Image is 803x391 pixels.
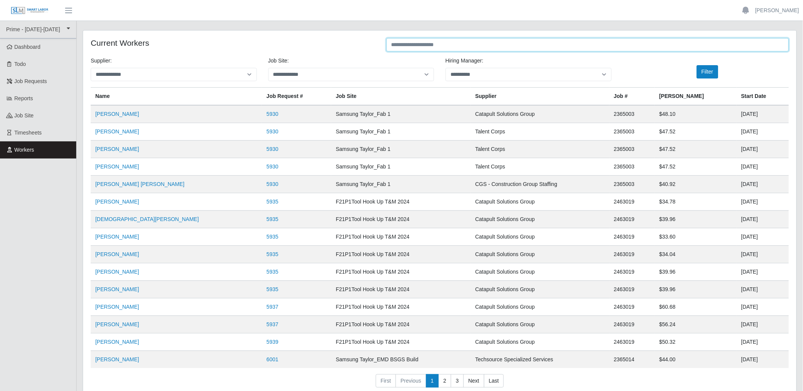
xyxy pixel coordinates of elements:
[426,374,439,388] a: 1
[609,280,655,298] td: 2463019
[331,228,471,245] td: F21P1Tool Hook Up T&M 2024
[471,175,609,193] td: CGS - Construction Group Staffing
[609,245,655,263] td: 2463019
[95,199,139,205] a: [PERSON_NAME]
[95,269,139,275] a: [PERSON_NAME]
[91,38,375,48] h4: Current Workers
[95,356,139,362] a: [PERSON_NAME]
[14,130,42,136] span: Timesheets
[609,210,655,228] td: 2463019
[655,298,737,316] td: $60.68
[266,216,278,222] a: 5935
[331,87,471,105] th: job site
[95,163,139,170] a: [PERSON_NAME]
[737,193,789,210] td: [DATE]
[266,339,278,345] a: 5939
[471,245,609,263] td: Catapult Solutions Group
[609,298,655,316] td: 2463019
[266,356,278,362] a: 6001
[331,316,471,333] td: F21P1Tool Hook Up T&M 2024
[95,146,139,152] a: [PERSON_NAME]
[471,316,609,333] td: Catapult Solutions Group
[268,57,289,65] label: job site:
[737,158,789,175] td: [DATE]
[609,158,655,175] td: 2365003
[737,123,789,140] td: [DATE]
[331,175,471,193] td: Samsung Taylor_Fab 1
[655,140,737,158] td: $47.52
[14,61,26,67] span: Todo
[91,87,262,105] th: Name
[14,95,33,101] span: Reports
[331,140,471,158] td: Samsung Taylor_Fab 1
[655,280,737,298] td: $39.96
[14,44,41,50] span: Dashboard
[655,333,737,351] td: $50.32
[266,199,278,205] a: 5935
[737,298,789,316] td: [DATE]
[737,316,789,333] td: [DATE]
[95,286,139,292] a: [PERSON_NAME]
[266,181,278,187] a: 5930
[609,175,655,193] td: 2365003
[266,111,278,117] a: 5930
[655,105,737,123] td: $48.10
[609,351,655,368] td: 2365014
[609,316,655,333] td: 2463019
[655,158,737,175] td: $47.52
[331,193,471,210] td: F21P1Tool Hook Up T&M 2024
[737,210,789,228] td: [DATE]
[266,304,278,310] a: 5937
[471,333,609,351] td: Catapult Solutions Group
[755,6,799,14] a: [PERSON_NAME]
[471,298,609,316] td: Catapult Solutions Group
[609,105,655,123] td: 2365003
[95,339,139,345] a: [PERSON_NAME]
[331,298,471,316] td: F21P1Tool Hook Up T&M 2024
[471,158,609,175] td: Talent Corps
[471,280,609,298] td: Catapult Solutions Group
[737,175,789,193] td: [DATE]
[95,234,139,240] a: [PERSON_NAME]
[471,105,609,123] td: Catapult Solutions Group
[266,269,278,275] a: 5935
[266,321,278,327] a: 5937
[463,374,484,388] a: Next
[91,57,112,65] label: Supplier:
[655,228,737,245] td: $33.60
[14,147,34,153] span: Workers
[609,228,655,245] td: 2463019
[655,351,737,368] td: $44.00
[451,374,464,388] a: 3
[471,228,609,245] td: Catapult Solutions Group
[471,87,609,105] th: Supplier
[331,245,471,263] td: F21P1Tool Hook Up T&M 2024
[471,351,609,368] td: Techsource Specialized Services
[471,123,609,140] td: Talent Corps
[737,351,789,368] td: [DATE]
[446,57,484,65] label: Hiring Manager:
[331,123,471,140] td: Samsung Taylor_Fab 1
[655,175,737,193] td: $40.92
[737,228,789,245] td: [DATE]
[655,193,737,210] td: $34.78
[262,87,331,105] th: Job Request #
[655,245,737,263] td: $34.04
[655,210,737,228] td: $39.96
[95,251,139,257] a: [PERSON_NAME]
[95,321,139,327] a: [PERSON_NAME]
[609,193,655,210] td: 2463019
[95,128,139,135] a: [PERSON_NAME]
[95,216,199,222] a: [DEMOGRAPHIC_DATA][PERSON_NAME]
[331,280,471,298] td: F21P1Tool Hook Up T&M 2024
[737,105,789,123] td: [DATE]
[471,263,609,280] td: Catapult Solutions Group
[266,251,278,257] a: 5935
[655,87,737,105] th: [PERSON_NAME]
[737,263,789,280] td: [DATE]
[655,316,737,333] td: $56.24
[655,263,737,280] td: $39.96
[95,111,139,117] a: [PERSON_NAME]
[737,245,789,263] td: [DATE]
[737,280,789,298] td: [DATE]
